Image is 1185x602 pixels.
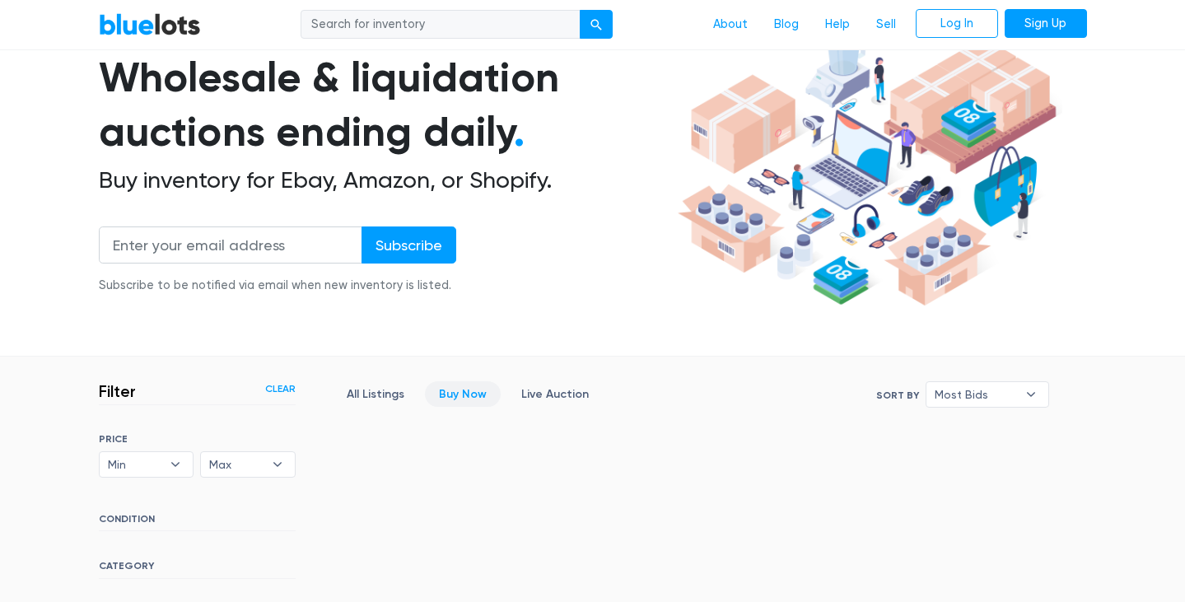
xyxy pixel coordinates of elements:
[812,9,863,40] a: Help
[158,452,193,477] b: ▾
[333,381,418,407] a: All Listings
[99,513,296,531] h6: CONDITION
[99,381,136,401] h3: Filter
[761,9,812,40] a: Blog
[863,9,909,40] a: Sell
[916,9,998,39] a: Log In
[260,452,295,477] b: ▾
[108,452,162,477] span: Min
[876,388,919,403] label: Sort By
[507,381,603,407] a: Live Auction
[99,433,296,445] h6: PRICE
[99,277,456,295] div: Subscribe to be notified via email when new inventory is listed.
[99,12,201,36] a: BlueLots
[700,9,761,40] a: About
[99,50,672,160] h1: Wholesale & liquidation auctions ending daily
[672,14,1062,314] img: hero-ee84e7d0318cb26816c560f6b4441b76977f77a177738b4e94f68c95b2b83dbb.png
[265,381,296,396] a: Clear
[935,382,1017,407] span: Most Bids
[301,10,581,40] input: Search for inventory
[425,381,501,407] a: Buy Now
[362,226,456,264] input: Subscribe
[99,166,672,194] h2: Buy inventory for Ebay, Amazon, or Shopify.
[1014,382,1048,407] b: ▾
[514,107,525,156] span: .
[1005,9,1087,39] a: Sign Up
[209,452,264,477] span: Max
[99,226,362,264] input: Enter your email address
[99,560,296,578] h6: CATEGORY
